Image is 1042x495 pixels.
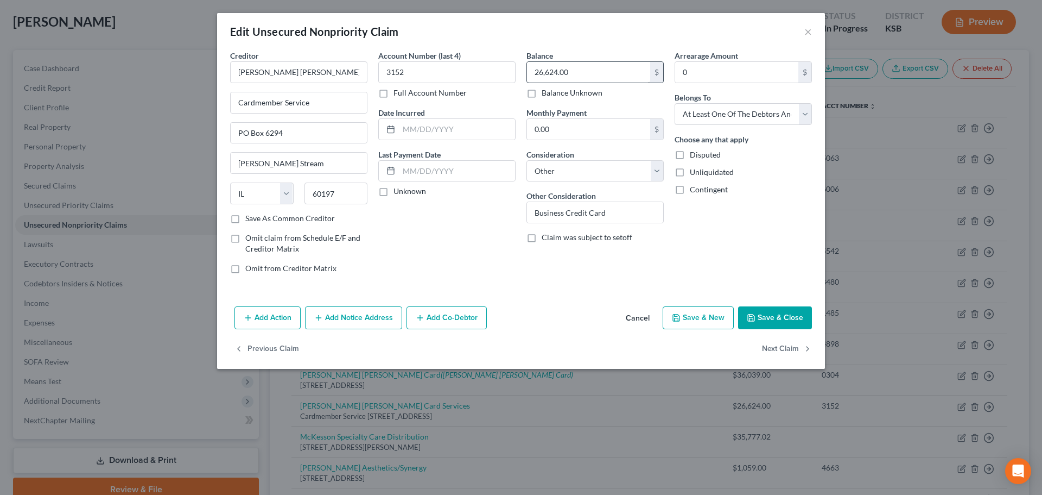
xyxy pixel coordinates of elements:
[526,107,587,118] label: Monthly Payment
[663,306,734,329] button: Save & New
[738,306,812,329] button: Save & Close
[542,87,602,98] label: Balance Unknown
[304,183,368,204] input: Enter zip...
[617,308,658,329] button: Cancel
[378,149,441,160] label: Last Payment Date
[393,87,467,98] label: Full Account Number
[526,149,574,160] label: Consideration
[690,150,721,159] span: Disputed
[675,62,798,83] input: 0.00
[399,119,515,140] input: MM/DD/YYYY
[762,338,812,361] button: Next Claim
[230,61,367,83] input: Search creditor by name...
[1005,458,1031,484] div: Open Intercom Messenger
[690,185,728,194] span: Contingent
[378,61,516,83] input: XXXX
[234,306,301,329] button: Add Action
[231,153,367,173] input: Enter city...
[527,119,650,140] input: 0.00
[231,92,367,113] input: Enter address...
[804,25,812,38] button: ×
[230,24,399,39] div: Edit Unsecured Nonpriority Claim
[234,338,299,361] button: Previous Claim
[650,119,663,140] div: $
[542,233,632,242] span: Claim was subject to setoff
[527,202,663,223] input: Specify...
[798,62,811,83] div: $
[230,51,259,60] span: Creditor
[393,186,426,197] label: Unknown
[527,62,650,83] input: 0.00
[675,50,738,61] label: Arrearage Amount
[245,213,335,224] label: Save As Common Creditor
[406,306,487,329] button: Add Co-Debtor
[245,264,336,273] span: Omit from Creditor Matrix
[650,62,663,83] div: $
[675,93,711,102] span: Belongs To
[231,123,367,143] input: Apt, Suite, etc...
[690,167,734,177] span: Unliquidated
[526,190,596,202] label: Other Consideration
[378,107,425,118] label: Date Incurred
[305,306,402,329] button: Add Notice Address
[245,233,360,253] span: Omit claim from Schedule E/F and Creditor Matrix
[526,50,553,61] label: Balance
[378,50,461,61] label: Account Number (last 4)
[675,134,748,145] label: Choose any that apply
[399,161,515,181] input: MM/DD/YYYY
